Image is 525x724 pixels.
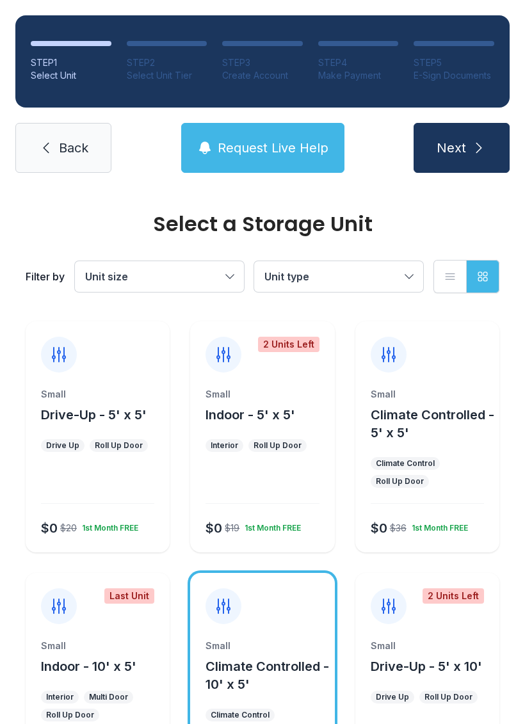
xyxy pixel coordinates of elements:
span: Climate Controlled - 5' x 5' [371,407,494,440]
div: Small [41,388,154,401]
div: Roll Up Door [254,440,302,451]
span: Request Live Help [218,139,328,157]
button: Drive-Up - 5' x 5' [41,406,147,424]
div: Roll Up Door [46,710,94,720]
button: Indoor - 10' x 5' [41,657,136,675]
div: Interior [211,440,238,451]
div: $19 [225,522,239,535]
button: Climate Controlled - 10' x 5' [206,657,329,693]
div: Roll Up Door [376,476,424,487]
div: STEP 4 [318,56,399,69]
div: Roll Up Door [95,440,143,451]
div: Select Unit [31,69,111,82]
div: Select Unit Tier [127,69,207,82]
div: Roll Up Door [424,692,472,702]
div: Drive Up [376,692,409,702]
button: Indoor - 5' x 5' [206,406,295,424]
div: STEP 2 [127,56,207,69]
div: $0 [206,519,222,537]
span: Drive-Up - 5' x 5' [41,407,147,422]
div: $0 [41,519,58,537]
div: E-Sign Documents [414,69,494,82]
span: Unit type [264,270,309,283]
div: Small [371,640,484,652]
button: Drive-Up - 5' x 10' [371,657,482,675]
div: STEP 3 [222,56,303,69]
span: Drive-Up - 5' x 10' [371,659,482,674]
div: Interior [46,692,74,702]
span: Next [437,139,466,157]
span: Unit size [85,270,128,283]
div: 1st Month FREE [407,518,468,533]
span: Back [59,139,88,157]
div: Filter by [26,269,65,284]
span: Indoor - 10' x 5' [41,659,136,674]
div: Climate Control [211,710,270,720]
div: Small [371,388,484,401]
div: 2 Units Left [423,588,484,604]
div: $0 [371,519,387,537]
span: Climate Controlled - 10' x 5' [206,659,329,692]
div: $36 [390,522,407,535]
button: Climate Controlled - 5' x 5' [371,406,494,442]
div: Select a Storage Unit [26,214,499,234]
div: STEP 1 [31,56,111,69]
div: $20 [60,522,77,535]
div: STEP 5 [414,56,494,69]
div: Create Account [222,69,303,82]
div: 1st Month FREE [239,518,301,533]
div: Multi Door [89,692,128,702]
div: 2 Units Left [258,337,319,352]
div: 1st Month FREE [77,518,138,533]
div: Small [41,640,154,652]
div: Make Payment [318,69,399,82]
div: Climate Control [376,458,435,469]
button: Unit size [75,261,244,292]
span: Indoor - 5' x 5' [206,407,295,422]
div: Drive Up [46,440,79,451]
div: Last Unit [104,588,154,604]
div: Small [206,640,319,652]
div: Small [206,388,319,401]
button: Unit type [254,261,423,292]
